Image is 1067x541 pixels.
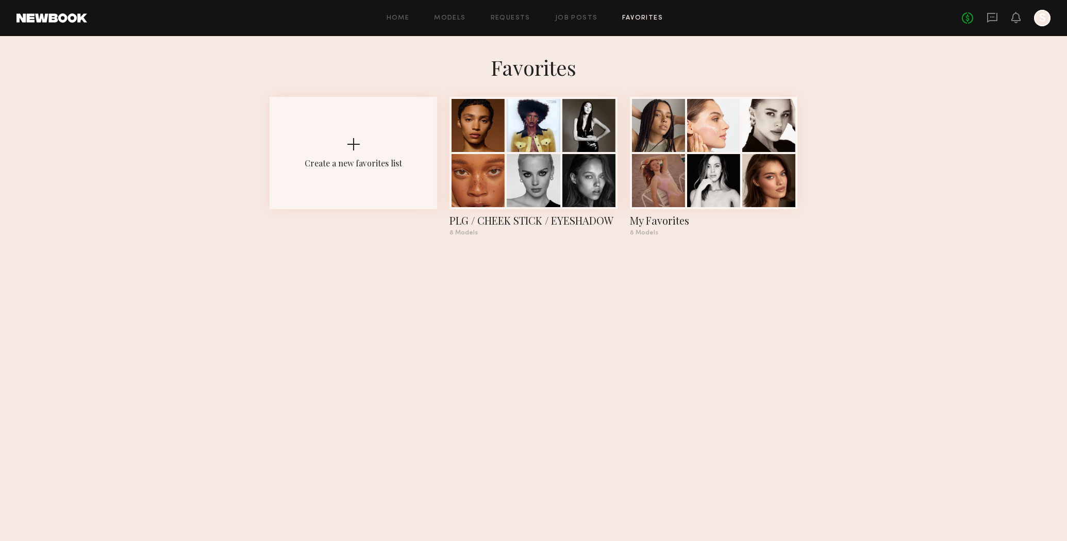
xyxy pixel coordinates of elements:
[630,213,797,228] div: My Favorites
[555,15,598,22] a: Job Posts
[434,15,465,22] a: Models
[630,230,797,236] div: 8 Models
[622,15,663,22] a: Favorites
[630,97,797,236] a: My Favorites8 Models
[449,213,617,228] div: PLG / CHEEK STICK / EYESHADOW
[1034,10,1051,26] a: S
[449,230,617,236] div: 8 Models
[491,15,530,22] a: Requests
[387,15,410,22] a: Home
[449,97,617,236] a: PLG / CHEEK STICK / EYESHADOW8 Models
[305,158,402,168] div: Create a new favorites list
[270,97,437,244] button: Create a new favorites list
